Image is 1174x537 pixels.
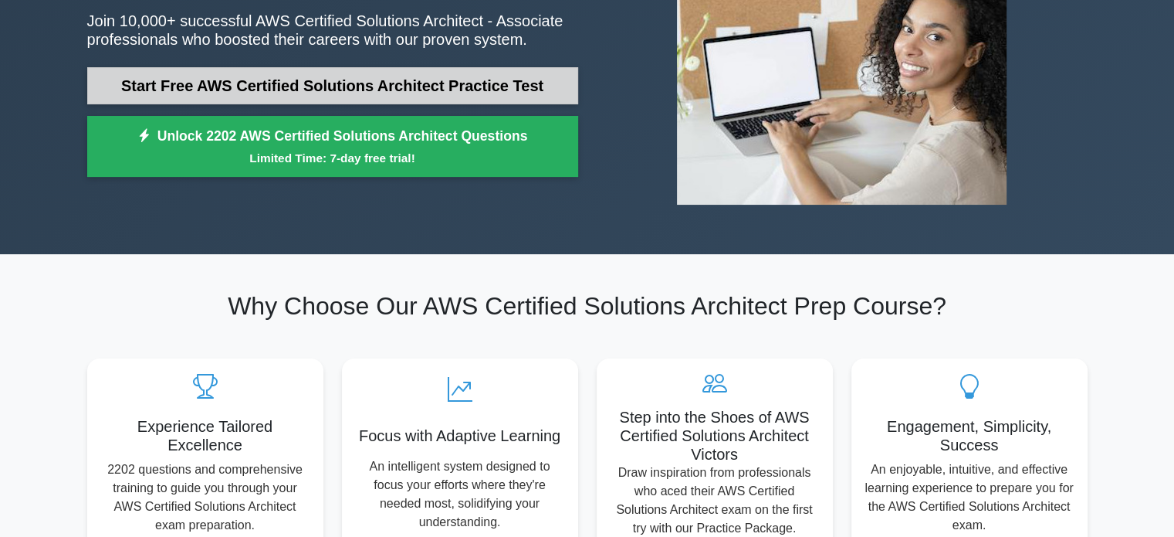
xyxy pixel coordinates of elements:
[87,12,578,49] p: Join 10,000+ successful AWS Certified Solutions Architect - Associate professionals who boosted t...
[107,149,559,167] small: Limited Time: 7-day free trial!
[100,461,311,535] p: 2202 questions and comprehensive training to guide you through your AWS Certified Solutions Archi...
[354,427,566,445] h5: Focus with Adaptive Learning
[354,457,566,532] p: An intelligent system designed to focus your efforts where they're needed most, solidifying your ...
[87,116,578,178] a: Unlock 2202 AWS Certified Solutions Architect QuestionsLimited Time: 7-day free trial!
[100,417,311,454] h5: Experience Tailored Excellence
[609,408,820,464] h5: Step into the Shoes of AWS Certified Solutions Architect Victors
[87,67,578,104] a: Start Free AWS Certified Solutions Architect Practice Test
[864,461,1075,535] p: An enjoyable, intuitive, and effective learning experience to prepare you for the AWS Certified S...
[87,291,1088,321] h2: Why Choose Our AWS Certified Solutions Architect Prep Course?
[864,417,1075,454] h5: Engagement, Simplicity, Success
